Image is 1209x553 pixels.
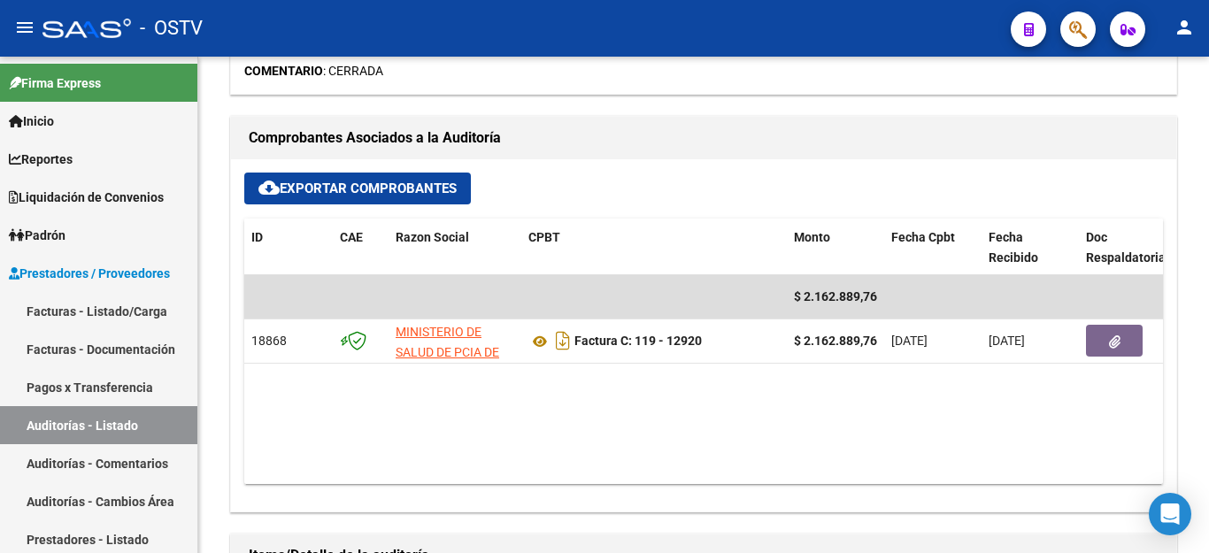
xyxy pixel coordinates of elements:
datatable-header-cell: Monto [787,219,884,277]
span: Reportes [9,150,73,169]
mat-icon: person [1174,17,1195,38]
datatable-header-cell: Fecha Recibido [982,219,1079,277]
datatable-header-cell: Razon Social [389,219,521,277]
span: Padrón [9,226,65,245]
span: MINISTERIO DE SALUD DE PCIA DE BSAS [396,325,499,380]
span: Liquidación de Convenios [9,188,164,207]
datatable-header-cell: CPBT [521,219,787,277]
i: Descargar documento [551,326,574,355]
h1: Comprobantes Asociados a la Auditoría [249,124,1159,152]
strong: Factura C: 119 - 12920 [574,334,702,349]
span: 18868 [251,334,287,348]
span: [DATE] [891,334,928,348]
span: Fecha Cpbt [891,230,955,244]
span: Razon Social [396,230,469,244]
span: CAE [340,230,363,244]
span: $ 2.162.889,76 [794,289,877,303]
span: Fecha Recibido [989,230,1038,265]
span: Doc Respaldatoria [1086,230,1166,265]
datatable-header-cell: ID [244,219,333,277]
strong: COMENTARIO [244,64,323,78]
strong: $ 2.162.889,76 [794,334,877,348]
button: Exportar Comprobantes [244,173,471,204]
mat-icon: menu [14,17,35,38]
span: Exportar Comprobantes [258,180,457,196]
mat-icon: cloud_download [258,177,280,198]
span: : CERRADA [244,64,383,78]
datatable-header-cell: Doc Respaldatoria [1079,219,1185,277]
datatable-header-cell: CAE [333,219,389,277]
span: CPBT [528,230,560,244]
span: ID [251,230,263,244]
span: [DATE] [989,334,1025,348]
span: - OSTV [140,9,203,48]
div: Open Intercom Messenger [1149,493,1191,535]
datatable-header-cell: Fecha Cpbt [884,219,982,277]
span: Prestadores / Proveedores [9,264,170,283]
span: Inicio [9,111,54,131]
span: Monto [794,230,830,244]
span: Firma Express [9,73,101,93]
